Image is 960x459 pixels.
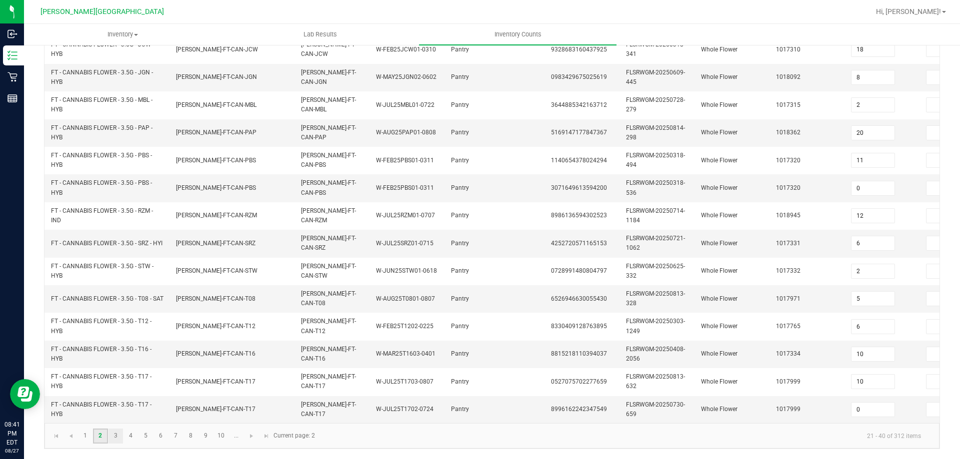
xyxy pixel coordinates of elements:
[626,263,685,279] span: FLSRWGM-20250625-332
[701,295,737,302] span: Whole Flower
[376,212,435,219] span: W-JUL25RZM01-0707
[51,318,151,334] span: FT - CANNABIS FLOWER - 3.5G - T12 - HYB
[701,378,737,385] span: Whole Flower
[451,350,469,357] span: Pantry
[376,267,437,274] span: W-JUN25STW01-0618
[51,240,162,247] span: FT - CANNABIS FLOWER - 3.5G - SRZ - HYI
[214,429,228,444] a: Page 10
[701,323,737,330] span: Whole Flower
[451,406,469,413] span: Pantry
[301,263,356,279] span: [PERSON_NAME]-FT-CAN-STW
[123,429,138,444] a: Page 4
[67,432,75,440] span: Go to the previous page
[51,207,153,224] span: FT - CANNABIS FLOWER - 3.5G - RZM - IND
[78,429,92,444] a: Page 1
[451,129,469,136] span: Pantry
[451,46,469,53] span: Pantry
[51,124,152,141] span: FT - CANNABIS FLOWER - 3.5G - PAP - HYB
[626,41,685,57] span: FLSRWGM-20250318-341
[626,96,685,113] span: FLSRWGM-20250728-279
[176,378,255,385] span: [PERSON_NAME]-FT-CAN-T17
[776,267,800,274] span: 1017332
[701,267,737,274] span: Whole Flower
[376,295,435,302] span: W-AUG25T0801-0807
[247,432,255,440] span: Go to the next page
[301,318,356,334] span: [PERSON_NAME]-FT-CAN-T12
[551,46,607,53] span: 9328683160437925
[626,290,685,307] span: FLSRWGM-20250813-328
[301,124,356,141] span: [PERSON_NAME]-FT-CAN-PAP
[49,429,63,444] a: Go to the first page
[301,290,356,307] span: [PERSON_NAME]-FT-CAN-T08
[626,152,685,168] span: FLSRWGM-20250318-494
[301,207,356,224] span: [PERSON_NAME]-FT-CAN-RZM
[451,184,469,191] span: Pantry
[701,129,737,136] span: Whole Flower
[138,429,153,444] a: Page 5
[451,212,469,219] span: Pantry
[626,235,685,251] span: FLSRWGM-20250721-1062
[63,429,78,444] a: Go to the previous page
[551,406,607,413] span: 8996162242347549
[51,346,151,362] span: FT - CANNABIS FLOWER - 3.5G - T16 - HYB
[451,240,469,247] span: Pantry
[701,73,737,80] span: Whole Flower
[51,69,153,85] span: FT - CANNABIS FLOWER - 3.5G - JGN - HYB
[176,350,255,357] span: [PERSON_NAME]-FT-CAN-T16
[176,212,257,219] span: [PERSON_NAME]-FT-CAN-RZM
[701,184,737,191] span: Whole Flower
[51,96,152,113] span: FT - CANNABIS FLOWER - 3.5G - MBL - HYB
[44,423,939,449] kendo-pager: Current page: 2
[451,378,469,385] span: Pantry
[376,101,434,108] span: W-JUL25MBL01-0722
[376,184,434,191] span: W-FEB25PBS01-0311
[701,157,737,164] span: Whole Flower
[626,346,685,362] span: FLSRWGM-20250408-2056
[10,379,40,409] iframe: Resource center
[626,401,685,418] span: FLSRWGM-20250730-659
[52,432,60,440] span: Go to the first page
[626,318,685,334] span: FLSRWGM-20250303-1249
[376,129,436,136] span: W-AUG25PAP01-0808
[551,157,607,164] span: 1140654378024294
[24,30,221,39] span: Inventory
[176,240,255,247] span: [PERSON_NAME]-FT-CAN-SRZ
[153,429,168,444] a: Page 6
[451,295,469,302] span: Pantry
[701,240,737,247] span: Whole Flower
[7,93,17,103] inline-svg: Reports
[626,179,685,196] span: FLSRWGM-20250318-536
[4,420,19,447] p: 08:41 PM EDT
[301,41,356,57] span: [PERSON_NAME]-FT-CAN-JCW
[551,212,607,219] span: 8986136594302523
[51,41,154,57] span: FT - CANNABIS FLOWER - 3.5G - JCW - HYB
[551,101,607,108] span: 3644885342163712
[376,73,436,80] span: W-MAY25JGN02-0602
[51,373,151,390] span: FT - CANNABIS FLOWER - 3.5G - T17 - HYB
[451,323,469,330] span: Pantry
[376,406,433,413] span: W-JUL25T1702-0724
[176,101,256,108] span: [PERSON_NAME]-FT-CAN-MBL
[51,295,163,302] span: FT - CANNABIS FLOWER - 3.5G - T08 - SAT
[168,429,183,444] a: Page 7
[229,429,243,444] a: Page 11
[776,323,800,330] span: 1017765
[701,46,737,53] span: Whole Flower
[551,378,607,385] span: 0527075702277659
[301,235,356,251] span: [PERSON_NAME]-FT-CAN-SRZ
[93,429,107,444] a: Page 2
[551,129,607,136] span: 5169147177847367
[551,267,607,274] span: 0728991480804797
[40,7,164,16] span: [PERSON_NAME][GEOGRAPHIC_DATA]
[301,373,356,390] span: [PERSON_NAME]-FT-CAN-T17
[176,73,257,80] span: [PERSON_NAME]-FT-CAN-JGN
[776,240,800,247] span: 1017331
[776,350,800,357] span: 1017334
[51,263,153,279] span: FT - CANNABIS FLOWER - 3.5G - STW - HYB
[626,124,685,141] span: FLSRWGM-20250814-298
[419,24,616,45] a: Inventory Counts
[626,207,685,224] span: FLSRWGM-20250714-1184
[776,129,800,136] span: 1018362
[451,267,469,274] span: Pantry
[290,30,350,39] span: Lab Results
